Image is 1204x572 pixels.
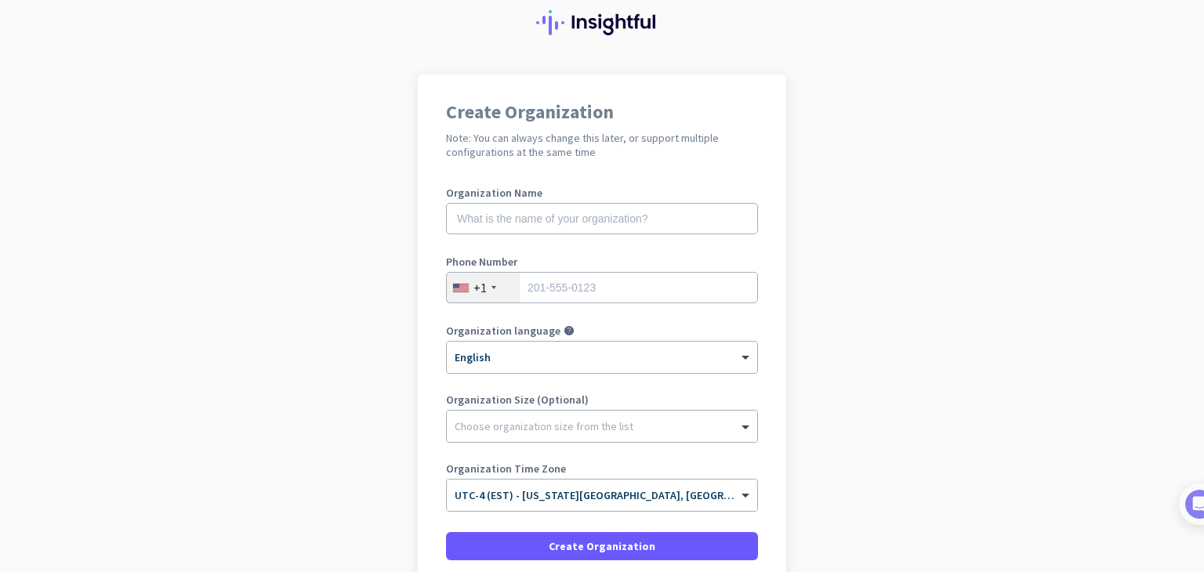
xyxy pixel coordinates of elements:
[446,203,758,234] input: What is the name of your organization?
[446,272,758,303] input: 201-555-0123
[446,187,758,198] label: Organization Name
[536,10,668,35] img: Insightful
[446,256,758,267] label: Phone Number
[564,325,575,336] i: help
[446,463,758,474] label: Organization Time Zone
[446,131,758,159] h2: Note: You can always change this later, or support multiple configurations at the same time
[446,103,758,121] h1: Create Organization
[473,280,487,295] div: +1
[549,538,655,554] span: Create Organization
[446,532,758,560] button: Create Organization
[446,325,560,336] label: Organization language
[446,394,758,405] label: Organization Size (Optional)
